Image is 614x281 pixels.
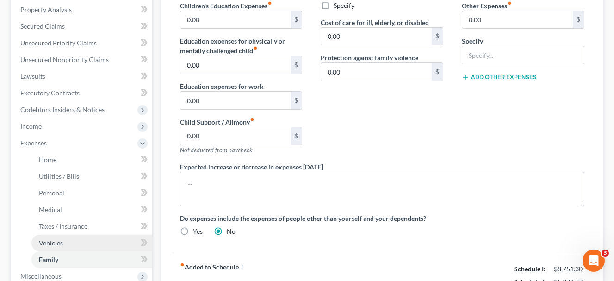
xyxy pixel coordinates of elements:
[462,11,573,29] input: --
[39,156,56,163] span: Home
[13,68,152,85] a: Lawsuits
[291,11,302,29] div: $
[20,22,65,30] span: Secured Claims
[13,35,152,51] a: Unsecured Priority Claims
[334,1,354,10] label: Specify
[31,185,152,201] a: Personal
[507,1,512,6] i: fiber_manual_record
[180,1,272,11] label: Children's Education Expenses
[180,117,254,127] label: Child Support / Alimony
[462,36,483,46] label: Specify
[291,56,302,74] div: $
[20,6,72,13] span: Property Analysis
[31,251,152,268] a: Family
[514,265,546,273] strong: Schedule I:
[20,106,105,113] span: Codebtors Insiders & Notices
[13,85,152,101] a: Executory Contracts
[253,46,258,50] i: fiber_manual_record
[13,1,152,18] a: Property Analysis
[227,227,236,236] label: No
[13,51,152,68] a: Unsecured Nonpriority Claims
[180,162,323,172] label: Expected increase or decrease in expenses [DATE]
[193,227,203,236] label: Yes
[180,262,185,267] i: fiber_manual_record
[180,56,291,74] input: --
[602,250,609,257] span: 3
[180,146,252,154] span: Not deducted from paycheck
[180,213,584,223] label: Do expenses include the expenses of people other than yourself and your dependents?
[39,222,87,230] span: Taxes / Insurance
[180,11,291,29] input: --
[39,206,62,213] span: Medical
[291,127,302,145] div: $
[20,72,45,80] span: Lawsuits
[583,250,605,272] iframe: Intercom live chat
[321,18,429,27] label: Cost of care for ill, elderly, or disabled
[31,235,152,251] a: Vehicles
[462,74,537,81] button: Add Other Expenses
[432,63,443,81] div: $
[20,39,97,47] span: Unsecured Priority Claims
[31,201,152,218] a: Medical
[20,272,62,280] span: Miscellaneous
[291,92,302,109] div: $
[321,28,432,45] input: --
[39,256,58,263] span: Family
[39,172,79,180] span: Utilities / Bills
[321,53,418,62] label: Protection against family violence
[20,89,80,97] span: Executory Contracts
[39,239,63,247] span: Vehicles
[180,81,264,91] label: Education expenses for work
[39,189,64,197] span: Personal
[20,56,109,63] span: Unsecured Nonpriority Claims
[180,36,303,56] label: Education expenses for physically or mentally challenged child
[554,264,584,274] div: $8,751.30
[267,1,272,6] i: fiber_manual_record
[573,11,584,29] div: $
[462,1,512,11] label: Other Expenses
[31,151,152,168] a: Home
[20,122,42,130] span: Income
[250,117,254,122] i: fiber_manual_record
[321,63,432,81] input: --
[462,46,584,64] input: Specify...
[432,28,443,45] div: $
[180,92,291,109] input: --
[13,18,152,35] a: Secured Claims
[20,139,47,147] span: Expenses
[180,127,291,145] input: --
[31,218,152,235] a: Taxes / Insurance
[31,168,152,185] a: Utilities / Bills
